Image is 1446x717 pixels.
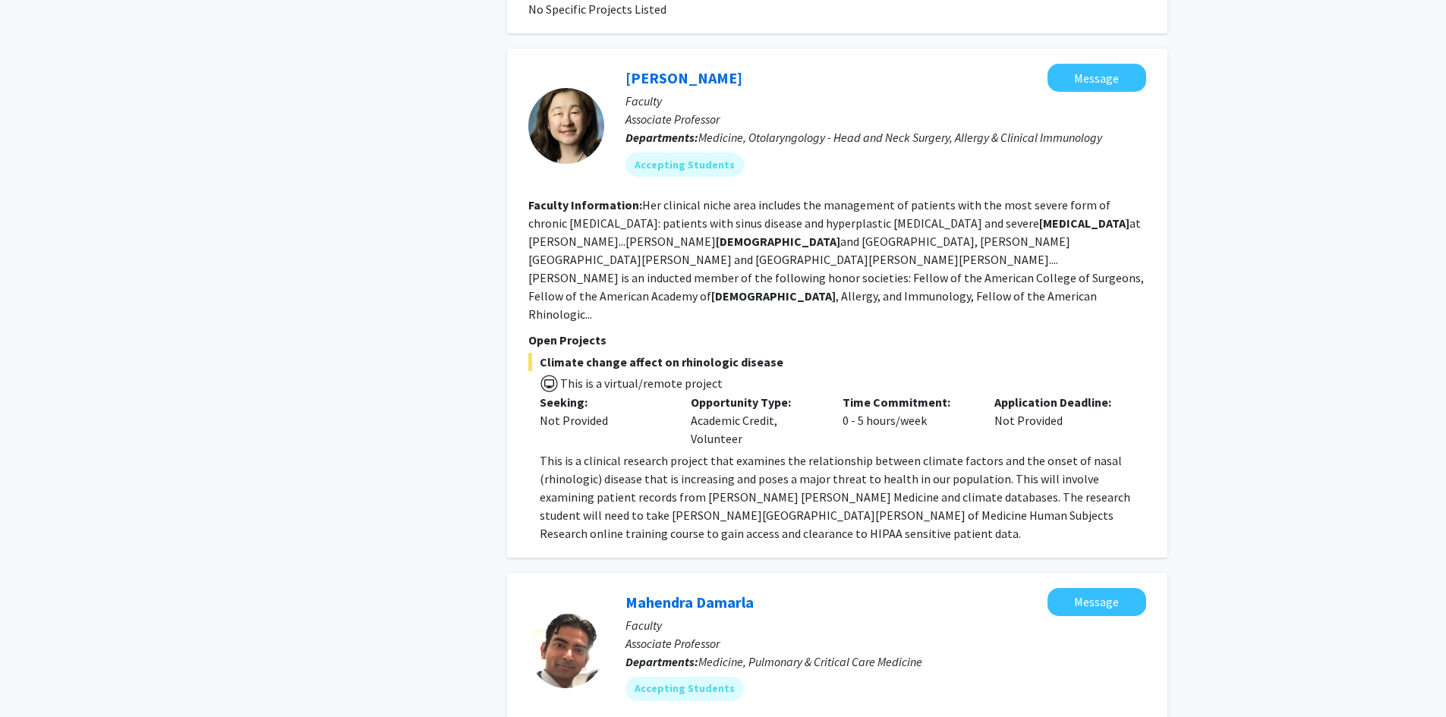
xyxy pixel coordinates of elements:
p: Faculty [625,92,1146,110]
p: Opportunity Type: [691,393,820,411]
div: Not Provided [540,411,669,429]
button: Message Mahendra Damarla [1047,588,1146,616]
div: 0 - 5 hours/week [831,393,983,448]
button: Message Jean Kim [1047,64,1146,92]
p: Faculty [625,616,1146,634]
b: Departments: [625,130,698,145]
p: Associate Professor [625,110,1146,128]
span: This is a virtual/remote project [559,376,723,391]
b: [MEDICAL_DATA] [1039,215,1129,231]
span: Medicine, Otolaryngology - Head and Neck Surgery, Allergy & Clinical Immunology [698,130,1102,145]
fg-read-more: Her clinical niche area includes the management of patients with the most severe form of chronic ... [528,197,1144,322]
p: Application Deadline: [994,393,1123,411]
b: [DEMOGRAPHIC_DATA] [716,234,840,249]
span: No Specific Projects Listed [528,2,666,17]
b: Faculty Information: [528,197,642,212]
iframe: Chat [11,649,65,706]
div: Academic Credit, Volunteer [679,393,831,448]
p: Time Commitment: [843,393,972,411]
a: [PERSON_NAME] [625,68,742,87]
mat-chip: Accepting Students [625,677,744,701]
span: Medicine, Pulmonary & Critical Care Medicine [698,654,922,669]
b: Departments: [625,654,698,669]
div: Not Provided [983,393,1135,448]
p: This is a clinical research project that examines the relationship between climate factors and th... [540,451,1146,542]
b: [DEMOGRAPHIC_DATA] [711,288,836,303]
p: Associate Professor [625,634,1146,653]
p: Open Projects [528,331,1146,349]
a: Mahendra Damarla [625,593,754,612]
p: Seeking: [540,393,669,411]
span: Climate change affect on rhinologic disease [528,353,1146,371]
mat-chip: Accepting Students [625,153,744,177]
